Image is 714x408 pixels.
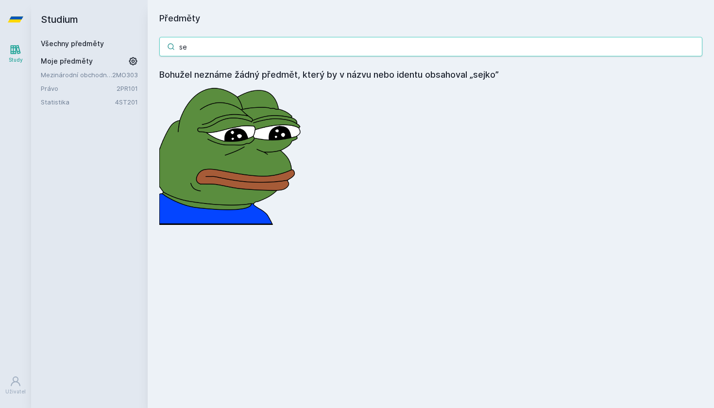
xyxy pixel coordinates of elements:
[159,68,702,82] h4: Bohužel neznáme žádný předmět, který by v názvu nebo identu obsahoval „sejko”
[41,56,93,66] span: Moje předměty
[41,97,115,107] a: Statistika
[159,37,702,56] input: Název nebo ident předmětu…
[2,39,29,68] a: Study
[41,70,112,80] a: Mezinárodní obchodní jednání a protokol
[115,98,138,106] a: 4ST201
[9,56,23,64] div: Study
[159,82,305,225] img: error_picture.png
[5,388,26,395] div: Uživatel
[41,84,117,93] a: Právo
[159,12,702,25] h1: Předměty
[2,371,29,400] a: Uživatel
[117,85,138,92] a: 2PR101
[41,39,104,48] a: Všechny předměty
[112,71,138,79] a: 2MO303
